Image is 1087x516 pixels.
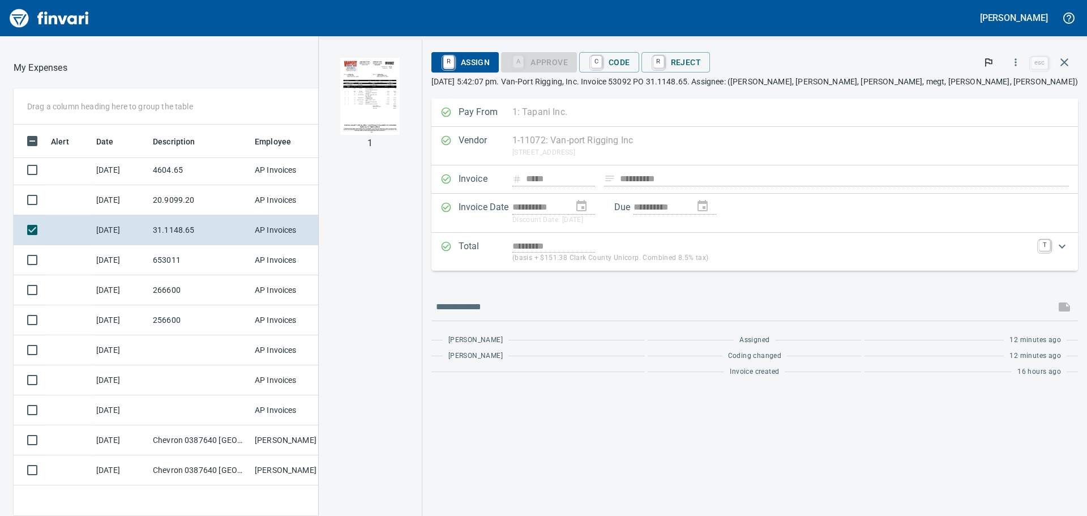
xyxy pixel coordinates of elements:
a: esc [1031,57,1048,69]
span: This records your message into the invoice and notifies anyone mentioned [1051,293,1078,321]
a: C [591,56,602,68]
span: [PERSON_NAME] [448,351,503,362]
td: Chevron 0387640 [GEOGRAPHIC_DATA] [148,425,250,455]
td: 20.9099.20 [148,185,250,215]
button: [PERSON_NAME] [977,9,1051,27]
div: Expand [431,233,1078,271]
span: Assign [440,53,490,72]
td: AP Invoices [250,395,335,425]
td: [DATE] [92,455,148,485]
p: Total [459,240,512,264]
td: AP Invoices [250,215,335,245]
td: [DATE] [92,275,148,305]
td: 31.1148.65 [148,215,250,245]
td: 266600 [148,275,250,305]
td: 256600 [148,305,250,335]
button: More [1003,50,1028,75]
a: T [1039,240,1050,251]
nav: breadcrumb [14,61,67,75]
p: (basis + $151.38 Clark County Unicorp. Combined 8.5% tax) [512,253,1032,264]
img: Page 1 [340,58,400,135]
p: 1 [367,137,373,150]
td: [DATE] [92,305,148,335]
td: [DATE] [92,335,148,365]
span: Code [588,53,630,72]
span: Date [96,135,114,148]
div: Coding Required [501,57,577,66]
td: 4604.65 [148,155,250,185]
td: [DATE] [92,365,148,395]
td: [DATE] [92,155,148,185]
span: [PERSON_NAME] [448,335,503,346]
a: R [653,56,664,68]
button: Flag [976,50,1001,75]
td: [PERSON_NAME] [250,425,335,455]
h5: [PERSON_NAME] [980,12,1048,24]
span: 12 minutes ago [1009,335,1061,346]
td: AP Invoices [250,185,335,215]
span: Coding changed [728,351,782,362]
button: CCode [579,52,639,73]
td: [DATE] [92,425,148,455]
td: Chevron 0387640 [GEOGRAPHIC_DATA] [148,455,250,485]
button: RAssign [431,52,499,73]
img: Finvari [7,5,92,32]
td: AP Invoices [250,365,335,395]
td: [DATE] [92,185,148,215]
span: Date [96,135,129,148]
td: [DATE] [92,395,148,425]
a: R [443,56,454,68]
button: RReject [641,52,710,73]
p: My Expenses [14,61,67,75]
span: Alert [51,135,69,148]
td: AP Invoices [250,275,335,305]
span: Reject [651,53,701,72]
td: AP Invoices [250,245,335,275]
span: 16 hours ago [1017,366,1061,378]
td: [DATE] [92,215,148,245]
td: AP Invoices [250,335,335,365]
td: 653011 [148,245,250,275]
span: Assigned [739,335,769,346]
span: Close invoice [1028,49,1078,76]
span: 12 minutes ago [1009,351,1061,362]
span: Employee [255,135,306,148]
td: AP Invoices [250,305,335,335]
span: Employee [255,135,291,148]
span: Alert [51,135,84,148]
p: Drag a column heading here to group the table [27,101,193,112]
span: Description [153,135,210,148]
td: [PERSON_NAME] [250,455,335,485]
p: [DATE] 5:42:07 pm. Van-Port Rigging, Inc. Invoice 53092 PO 31.1148.65. Assignee: ([PERSON_NAME], ... [431,76,1078,87]
td: AP Invoices [250,155,335,185]
td: [DATE] [92,245,148,275]
span: Invoice created [730,366,779,378]
span: Description [153,135,195,148]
